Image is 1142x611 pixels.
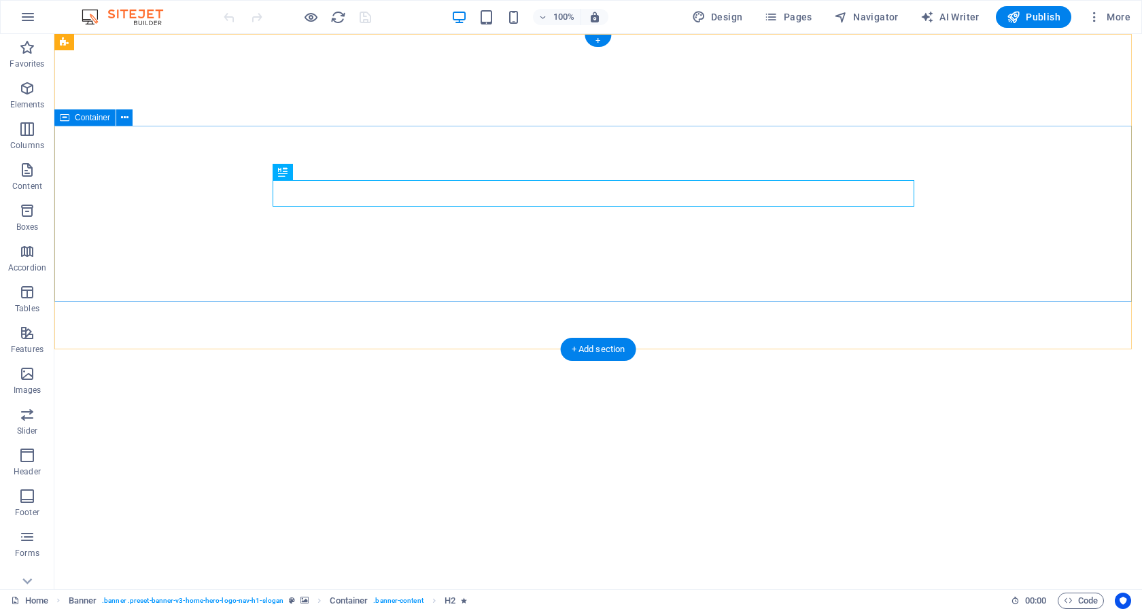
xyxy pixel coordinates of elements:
i: This element contains a background [300,597,309,604]
p: Forms [15,548,39,559]
p: Favorites [10,58,44,69]
button: Usercentrics [1115,593,1131,609]
a: Click to cancel selection. Double-click to open Pages [11,593,48,609]
span: . banner-content [373,593,423,609]
button: AI Writer [915,6,985,28]
div: Design (Ctrl+Alt+Y) [687,6,748,28]
h6: Session time [1011,593,1047,609]
p: Content [12,181,42,192]
p: Slider [17,425,38,436]
span: Click to select. Double-click to edit [445,593,455,609]
i: On resize automatically adjust zoom level to fit chosen device. [589,11,601,23]
p: Accordion [8,262,46,273]
p: Header [14,466,41,477]
span: More [1088,10,1130,24]
button: Click here to leave preview mode and continue editing [302,9,319,25]
span: Pages [764,10,812,24]
p: Boxes [16,222,39,232]
button: Pages [759,6,817,28]
span: 00 00 [1025,593,1046,609]
button: Publish [996,6,1071,28]
span: Design [692,10,743,24]
span: Click to select. Double-click to edit [330,593,368,609]
img: Editor Logo [78,9,180,25]
p: Features [11,344,44,355]
span: Code [1064,593,1098,609]
span: Navigator [834,10,899,24]
div: + [585,35,611,47]
i: Reload page [330,10,346,25]
button: Navigator [829,6,904,28]
span: AI Writer [920,10,980,24]
button: 100% [533,9,581,25]
p: Elements [10,99,45,110]
button: Code [1058,593,1104,609]
span: Publish [1007,10,1060,24]
p: Images [14,385,41,396]
span: . banner .preset-banner-v3-home-hero-logo-nav-h1-slogan [102,593,283,609]
div: + Add section [561,338,636,361]
i: This element is a customizable preset [289,597,295,604]
i: Element contains an animation [461,597,467,604]
p: Footer [15,507,39,518]
span: : [1035,595,1037,606]
span: Click to select. Double-click to edit [69,593,97,609]
button: More [1082,6,1136,28]
p: Columns [10,140,44,151]
h6: 100% [553,9,575,25]
button: reload [330,9,346,25]
span: Container [75,114,110,122]
button: Design [687,6,748,28]
p: Tables [15,303,39,314]
nav: breadcrumb [69,593,468,609]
